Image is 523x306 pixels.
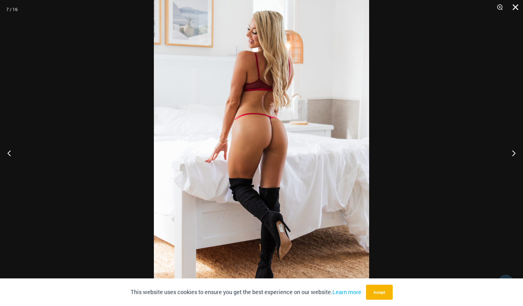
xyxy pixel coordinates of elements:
p: This website uses cookies to ensure you get the best experience on our website. [131,288,361,297]
div: 7 / 16 [6,5,18,14]
button: Next [499,137,523,169]
button: Accept [366,285,393,300]
a: Learn more [332,288,361,296]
